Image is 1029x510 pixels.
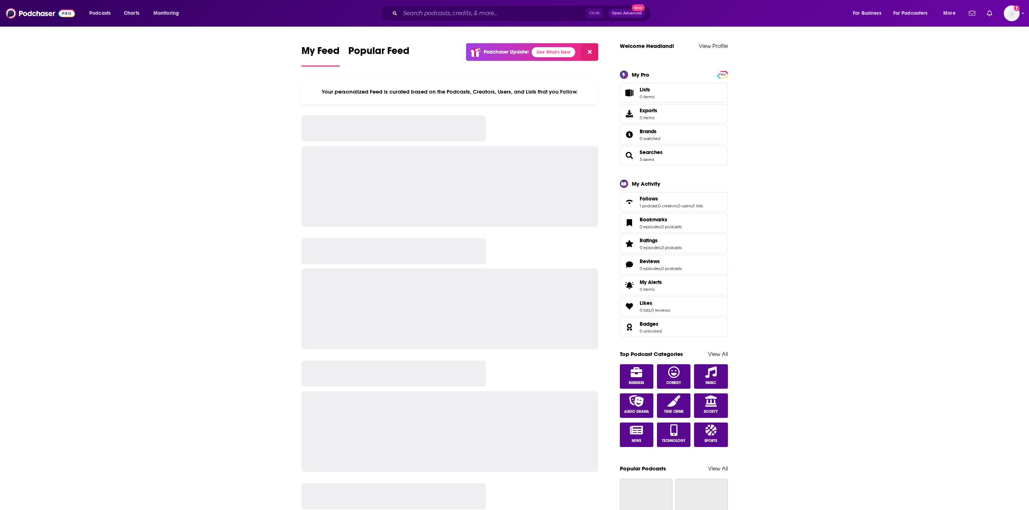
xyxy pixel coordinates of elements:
span: True Crime [664,410,684,414]
span: Likes [640,300,652,306]
span: Reviews [640,258,660,265]
a: 0 lists [640,308,650,313]
span: My Alerts [640,279,662,285]
span: Comedy [666,381,681,385]
span: Badges [620,317,728,337]
a: Badges [622,322,637,332]
div: My Activity [632,180,660,187]
span: , [661,224,661,229]
a: Reviews [640,258,682,265]
button: open menu [148,8,188,19]
a: Charts [119,8,144,19]
span: Lists [640,86,650,93]
a: My Alerts [620,276,728,295]
span: Exports [640,107,657,114]
span: Bookmarks [640,216,667,223]
span: , [677,203,678,208]
a: PRO [718,71,727,77]
span: Brands [620,125,728,144]
div: Search podcasts, credits, & more... [387,5,658,22]
a: 0 podcasts [661,245,682,250]
span: Badges [640,321,658,327]
a: Audio Drama [620,393,654,418]
a: 1 podcast [640,203,657,208]
a: 0 watched [640,136,660,141]
span: Ctrl K [586,9,603,18]
span: Bookmarks [620,213,728,233]
a: Ratings [640,237,682,244]
span: , [661,266,661,271]
a: Exports [620,104,728,123]
a: Badges [640,321,662,327]
a: 0 podcasts [661,266,682,271]
span: Follows [640,195,658,202]
a: Searches [622,150,637,161]
a: Brands [622,130,637,140]
a: Likes [640,300,670,306]
button: open menu [889,8,938,19]
a: Show notifications dropdown [966,7,978,19]
a: Lists [620,83,728,103]
span: My Alerts [622,280,637,290]
a: Bookmarks [622,218,637,228]
a: Follows [622,197,637,207]
div: Your personalized Feed is curated based on the Podcasts, Creators, Users, and Lists that you Follow. [301,80,599,104]
span: Likes [620,297,728,316]
span: Searches [620,146,728,165]
span: Technology [662,439,685,443]
a: Show notifications dropdown [984,7,995,19]
span: Open Advanced [612,12,642,15]
a: My Feed [301,45,340,67]
a: 0 podcasts [661,224,682,229]
span: Monitoring [153,8,179,18]
span: For Business [853,8,881,18]
span: , [661,245,661,250]
button: Show profile menu [1004,5,1020,21]
a: View All [708,465,728,472]
span: New [632,4,645,11]
a: News [620,423,654,447]
a: View All [708,351,728,357]
input: Search podcasts, credits, & more... [400,8,586,19]
p: Podchaser Update! [484,49,529,55]
span: For Podcasters [893,8,928,18]
a: See What's New [532,47,575,57]
a: View Profile [699,42,728,49]
span: Lists [622,88,637,98]
span: Society [704,410,718,414]
span: My Feed [301,45,340,61]
span: Podcasts [89,8,111,18]
a: Popular Podcasts [620,465,666,472]
a: Technology [657,423,691,447]
span: Popular Feed [348,45,410,61]
a: Bookmarks [640,216,682,223]
a: Ratings [622,239,637,249]
button: Open AdvancedNew [609,9,645,18]
a: 3 saved [640,157,654,162]
span: News [632,439,641,443]
img: Podchaser - Follow, Share and Rate Podcasts [6,6,75,20]
a: 0 reviews [651,308,670,313]
a: Brands [640,128,660,135]
span: PRO [718,72,727,77]
a: 0 lists [692,203,703,208]
a: Likes [622,301,637,311]
a: Music [694,364,728,389]
a: Welcome Headland! [620,42,674,49]
a: Popular Feed [348,45,410,67]
span: Sports [704,439,717,443]
span: Music [706,381,716,385]
a: 0 episodes [640,245,661,250]
span: 0 items [640,115,657,120]
a: Reviews [622,259,637,270]
span: 0 items [640,94,654,99]
div: My Pro [632,71,649,78]
span: Lists [640,86,654,93]
span: Business [629,381,644,385]
a: 0 users [678,203,692,208]
span: Ratings [620,234,728,253]
a: 0 episodes [640,224,661,229]
span: 0 items [640,287,662,292]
